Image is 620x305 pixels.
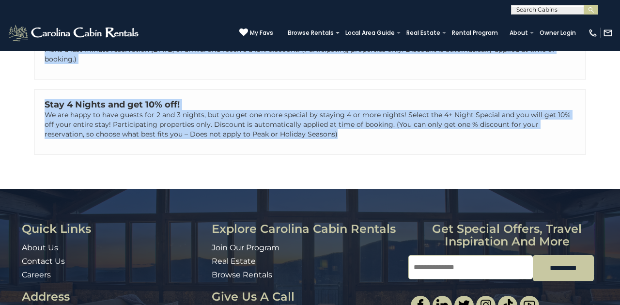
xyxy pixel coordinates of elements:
[505,26,533,40] a: About
[45,45,575,64] p: Make a last minute reservation [DATE] of arrival and receive a 15% discount! (Participating prope...
[212,257,256,266] a: Real Estate
[45,110,575,139] p: We are happy to have guests for 2 and 3 nights, but you get one more special by staying 4 or more...
[22,243,58,252] a: About Us
[22,223,204,235] h3: Quick Links
[22,270,51,279] a: Careers
[402,26,445,40] a: Real Estate
[212,290,402,303] h3: Give Us A Call
[283,26,339,40] a: Browse Rentals
[22,257,65,266] a: Contact Us
[22,290,204,303] h3: Address
[341,26,400,40] a: Local Area Guide
[212,243,279,252] a: Join Our Program
[250,29,273,37] span: My Favs
[603,28,613,38] img: mail-regular-white.png
[239,28,273,38] a: My Favs
[408,223,605,248] h3: Get special offers, travel inspiration and more
[588,28,598,38] img: phone-regular-white.png
[45,99,180,110] strong: Stay 4 Nights and get 10% off!
[447,26,503,40] a: Rental Program
[212,223,402,235] h3: Explore Carolina Cabin Rentals
[535,26,581,40] a: Owner Login
[212,270,272,279] a: Browse Rentals
[7,23,141,43] img: White-1-2.png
